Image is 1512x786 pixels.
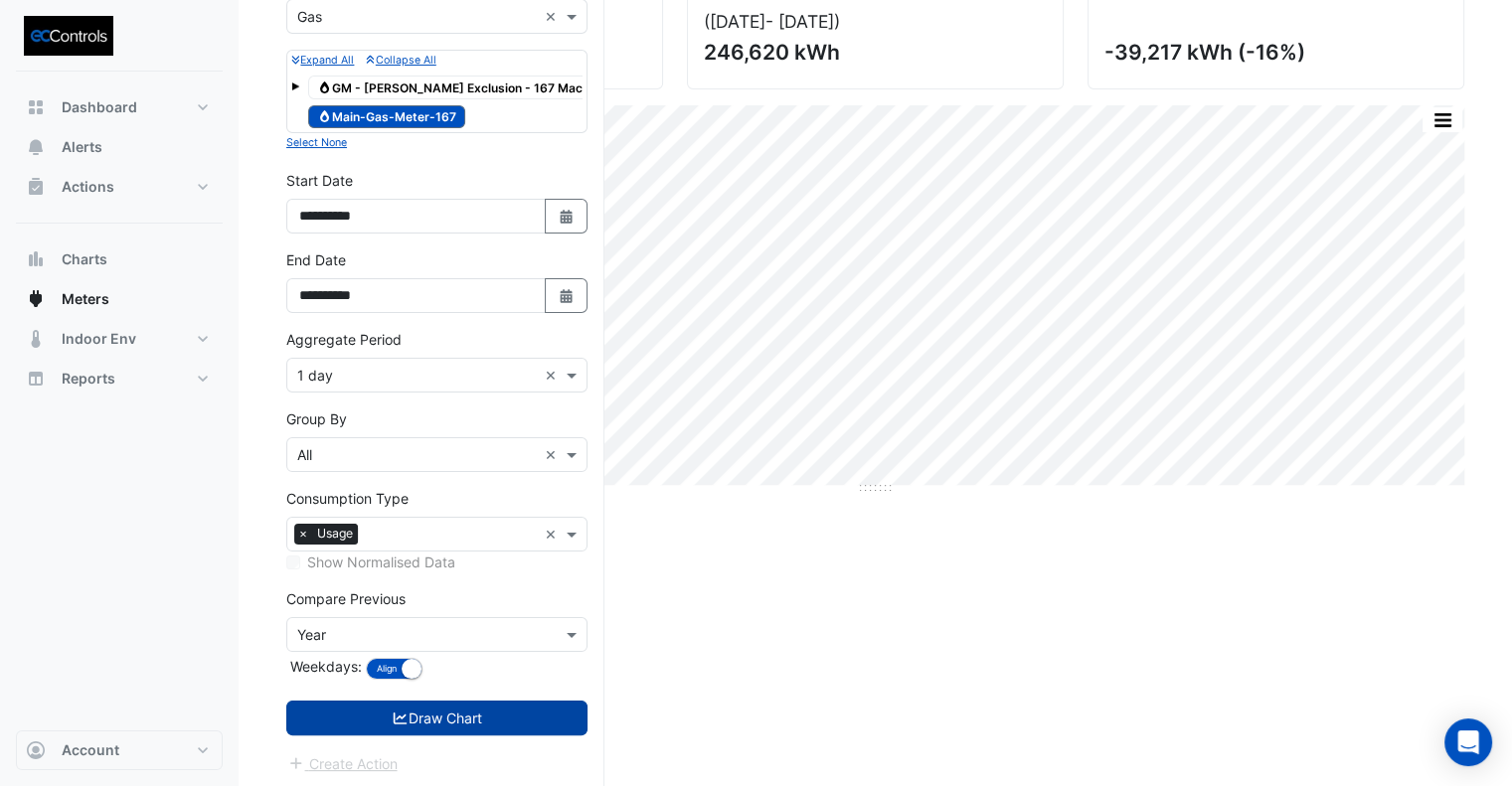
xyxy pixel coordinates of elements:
span: Usage [312,524,358,544]
app-icon: Meters [26,289,46,309]
button: Reports [16,359,223,398]
app-icon: Dashboard [26,97,46,117]
span: Clear [545,6,562,27]
app-icon: Actions [26,177,46,197]
button: Indoor Env [16,319,223,359]
small: Select None [286,136,347,149]
span: GM - [PERSON_NAME] Exclusion - 167 Macquarie [308,76,628,99]
span: Reports [62,369,115,389]
span: Clear [545,365,562,386]
label: Start Date [286,170,353,191]
app-icon: Reports [26,369,46,389]
label: Consumption Type [286,488,409,509]
fa-icon: Gas [317,79,332,94]
span: Clear [545,444,562,465]
div: -39,217 kWh (-16%) [1104,40,1443,65]
app-icon: Alerts [26,137,46,157]
span: - [DATE] [765,11,834,32]
span: Charts [62,249,107,269]
div: 246,620 kWh [704,40,1043,65]
label: Group By [286,408,347,429]
label: Weekdays: [286,656,362,677]
button: Charts [16,239,223,279]
app-icon: Charts [26,249,46,269]
span: Account [62,740,119,760]
label: Show Normalised Data [307,551,455,572]
small: Collapse All [366,54,435,67]
span: Dashboard [62,97,137,117]
span: Indoor Env [62,329,136,349]
div: ([DATE] ) [704,11,1047,32]
small: Expand All [291,54,354,67]
button: Meters [16,279,223,319]
label: End Date [286,249,346,270]
span: Meters [62,289,109,309]
span: Main-Gas-Meter-167 [308,105,465,129]
span: Alerts [62,137,102,157]
span: Actions [62,177,114,197]
button: Draw Chart [286,701,588,735]
button: Select None [286,133,347,151]
app-icon: Indoor Env [26,329,46,349]
label: Compare Previous [286,588,406,609]
button: Actions [16,167,223,207]
button: More Options [1423,107,1462,132]
span: × [294,524,312,544]
fa-icon: Gas [317,109,332,124]
img: Company Logo [24,16,113,56]
div: Open Intercom Messenger [1444,718,1492,766]
button: Expand All [291,51,354,69]
fa-icon: Select Date [558,287,576,304]
button: Collapse All [366,51,435,69]
div: Selected meters/streams do not support normalisation [286,551,588,572]
app-escalated-ticket-create-button: Please draw the charts first [286,753,399,770]
button: Dashboard [16,87,223,127]
span: Clear [545,524,562,545]
fa-icon: Select Date [558,208,576,225]
button: Alerts [16,127,223,167]
button: Account [16,730,223,770]
label: Aggregate Period [286,329,402,350]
